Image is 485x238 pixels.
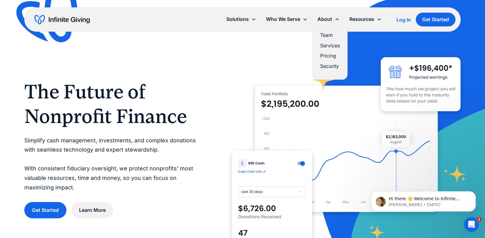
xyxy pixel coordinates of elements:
[255,85,438,212] img: nonprofit donation platform
[261,13,312,26] div: Who We Serve
[34,15,90,25] a: home
[362,178,485,221] iframe: Intercom notifications message
[349,15,374,23] div: Resources
[344,13,387,26] div: Resources
[320,42,340,50] a: Services
[24,79,207,129] h1: The Future of Nonprofit Finance
[477,217,482,222] span: 1
[464,217,479,232] iframe: Intercom live chat
[312,26,348,80] nav: About
[396,17,411,22] div: Log In
[320,52,340,60] a: Pricing
[226,15,249,23] div: Solutions
[266,15,300,23] div: Who We Serve
[312,13,344,26] div: About
[221,13,261,26] div: Solutions
[320,62,340,70] a: Security
[416,13,455,26] a: Get Started
[320,31,340,39] a: Team
[24,136,207,192] p: Simplify cash management, investments, and complex donations with seamless technology and expert ...
[443,165,466,183] img: fundraising star
[71,202,113,218] a: Learn More
[24,202,66,218] a: Get Started
[317,15,332,23] div: About
[396,16,411,23] a: Log In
